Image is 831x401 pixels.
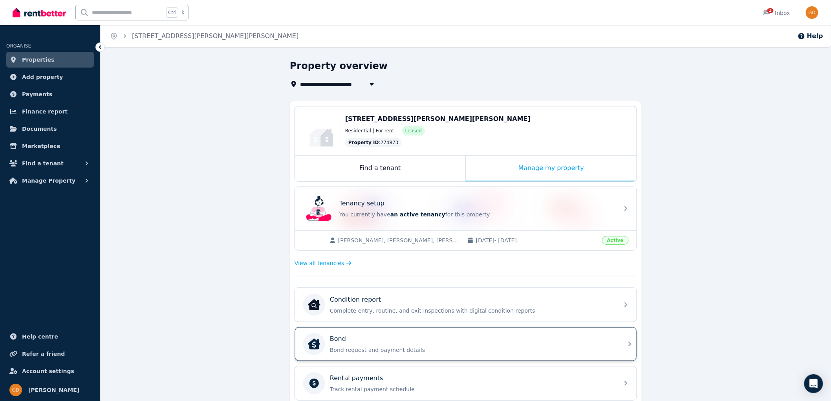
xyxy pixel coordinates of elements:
a: Tenancy setupTenancy setupYou currently havean active tenancyfor this property [295,187,637,230]
span: [STREET_ADDRESS][PERSON_NAME][PERSON_NAME] [345,115,531,123]
span: an active tenancy [390,211,445,218]
p: Bond [330,334,346,344]
span: Property ID [348,139,379,146]
span: Add property [22,72,63,82]
img: Tenancy setup [306,196,331,221]
span: Ctrl [166,7,178,18]
button: Manage Property [6,173,94,189]
a: Finance report [6,104,94,119]
a: Add property [6,69,94,85]
a: View all tenancies [295,259,351,267]
img: Gizella D'Alesio [9,384,22,396]
a: Payments [6,86,94,102]
p: Bond request and payment details [330,346,614,354]
span: Marketplace [22,141,60,151]
span: Documents [22,124,57,134]
span: Refer a friend [22,349,65,359]
p: Tenancy setup [339,199,384,208]
a: [STREET_ADDRESS][PERSON_NAME][PERSON_NAME] [132,32,298,40]
span: Finance report [22,107,68,116]
p: You currently have for this property [339,211,614,218]
a: Marketplace [6,138,94,154]
p: Track rental payment schedule [330,385,614,393]
span: [PERSON_NAME] [28,385,79,395]
img: Condition report [308,298,320,311]
nav: Breadcrumb [101,25,308,47]
span: Residential | For rent [345,128,394,134]
span: Leased [405,128,422,134]
a: Rental paymentsTrack rental payment schedule [295,366,637,400]
button: Find a tenant [6,156,94,171]
span: Account settings [22,366,74,376]
div: : 274873 [345,138,402,147]
a: Documents [6,121,94,137]
span: Manage Property [22,176,75,185]
span: View all tenancies [295,259,344,267]
span: 1 [767,8,774,13]
img: Gizella D'Alesio [806,6,818,19]
a: BondBondBond request and payment details [295,327,637,361]
button: Help [798,31,823,41]
a: Properties [6,52,94,68]
a: Help centre [6,329,94,344]
span: ORGANISE [6,43,31,49]
span: [DATE] - [DATE] [476,236,597,244]
img: RentBetter [13,7,66,18]
span: [PERSON_NAME], [PERSON_NAME], [PERSON_NAME] [338,236,459,244]
div: Manage my property [466,156,637,181]
p: Rental payments [330,374,383,383]
div: Find a tenant [295,156,465,181]
img: Bond [308,338,320,350]
span: Active [602,236,629,245]
p: Complete entry, routine, and exit inspections with digital condition reports [330,307,614,315]
a: Condition reportCondition reportComplete entry, routine, and exit inspections with digital condit... [295,288,637,322]
div: Inbox [763,9,790,17]
span: Help centre [22,332,58,341]
span: Payments [22,90,52,99]
p: Condition report [330,295,381,304]
div: Open Intercom Messenger [804,374,823,393]
span: Find a tenant [22,159,64,168]
span: k [181,9,184,16]
span: Properties [22,55,55,64]
h1: Property overview [290,60,388,72]
a: Refer a friend [6,346,94,362]
a: Account settings [6,363,94,379]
